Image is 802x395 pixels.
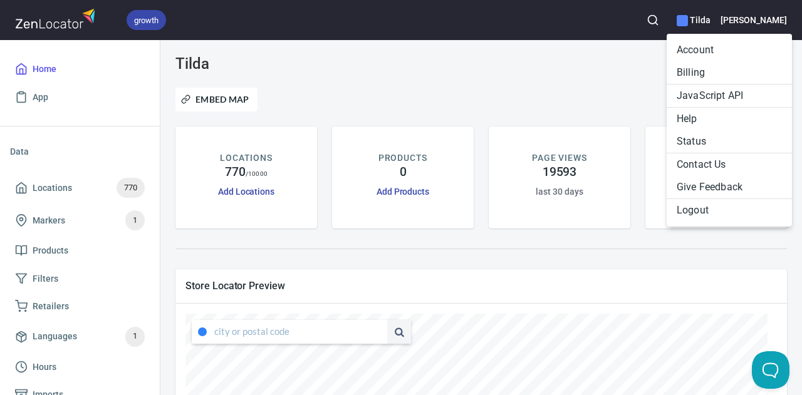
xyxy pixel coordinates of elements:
a: Status [667,130,792,153]
li: Logout [667,199,792,222]
li: Contact Us [667,153,792,176]
a: JavaScript API [667,85,792,107]
li: Account [667,39,792,61]
li: Billing [667,61,792,84]
a: Help [667,108,792,130]
li: Give Feedback [667,176,792,198]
